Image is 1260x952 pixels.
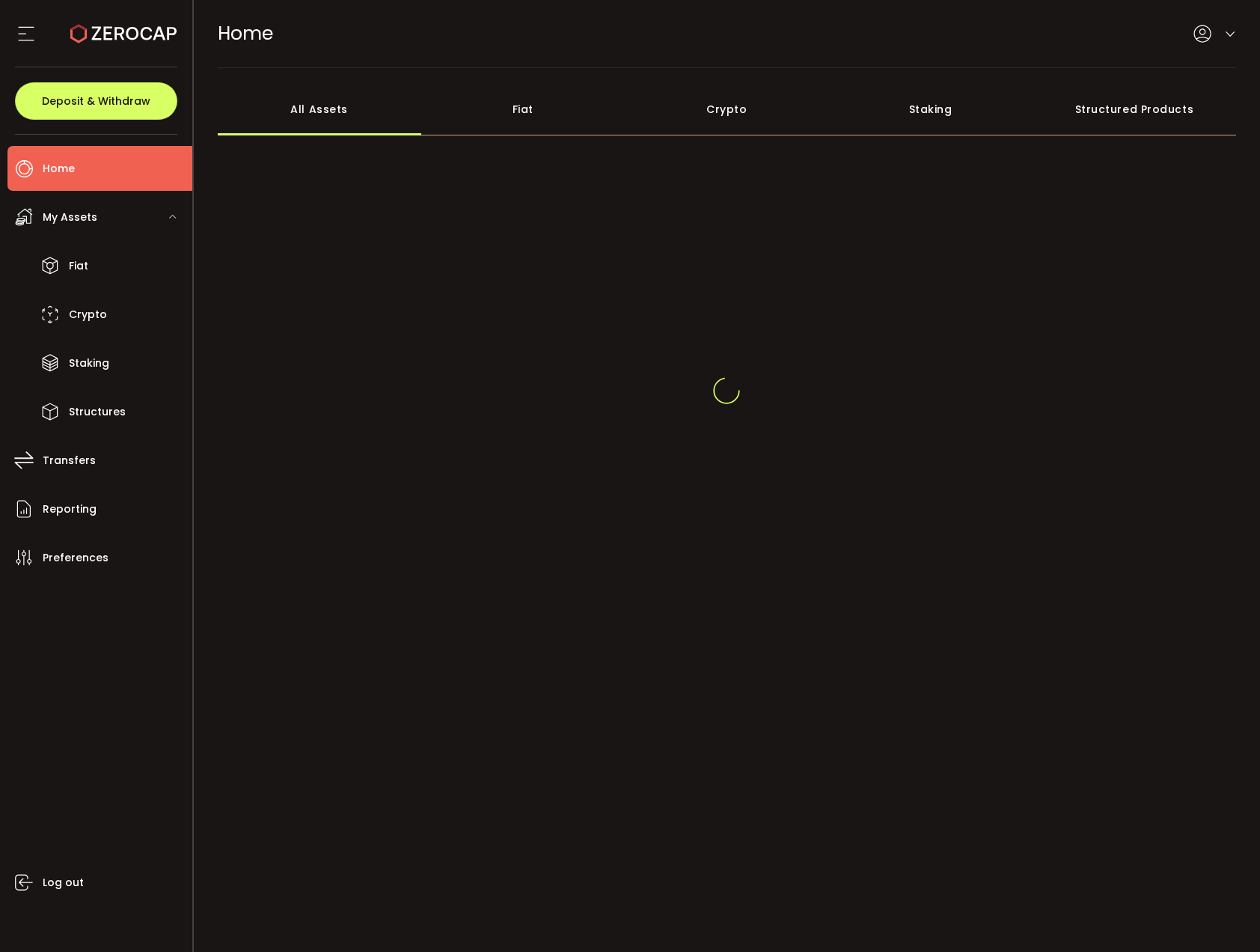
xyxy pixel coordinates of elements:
span: Log out [43,872,84,894]
div: Crypto [625,83,828,135]
div: Structured Products [1033,83,1236,135]
span: Deposit & Withdraw [42,96,150,106]
span: Home [218,20,273,46]
div: All Assets [218,83,421,135]
span: Structures [69,401,126,423]
button: Deposit & Withdraw [15,82,177,120]
span: Reporting [43,498,97,520]
div: Fiat [421,83,625,135]
span: My Assets [43,207,97,228]
span: Fiat [69,255,88,277]
span: Staking [69,353,109,374]
span: Crypto [69,304,107,326]
span: Preferences [43,547,108,569]
span: Home [43,158,75,180]
span: Transfers [43,450,96,472]
div: Staking [828,83,1032,135]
